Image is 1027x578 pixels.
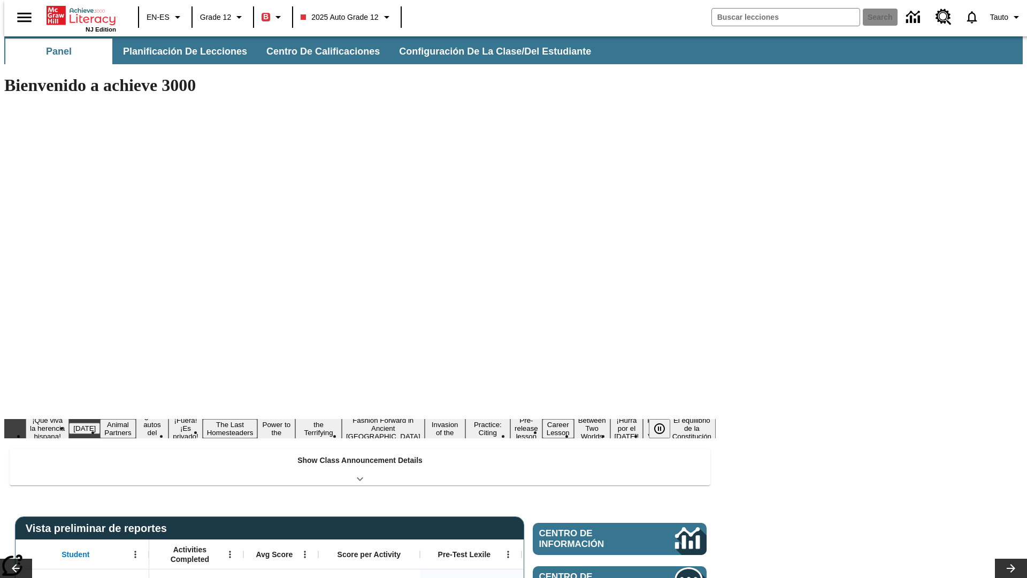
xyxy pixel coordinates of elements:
a: Centro de recursos, Se abrirá en una pestaña nueva. [929,3,958,32]
span: NJ Edition [86,26,116,33]
div: Subbarra de navegación [4,36,1023,64]
button: Abrir el menú lateral [9,2,40,33]
span: Tauto [990,12,1008,23]
button: Planificación de lecciones [114,39,256,64]
button: Slide 5 ¡Fuera! ¡Es privado! [168,415,202,442]
button: Pausar [649,419,670,438]
span: Score per Activity [338,550,401,559]
span: Activities Completed [155,545,225,564]
div: Pausar [649,419,681,438]
div: Show Class Announcement Details [10,448,710,485]
span: B [263,10,269,24]
button: Abrir menú [297,546,313,562]
button: Configuración de la clase/del estudiante [390,39,600,64]
button: Slide 1 ¡Qué viva la herencia hispana! [26,415,69,442]
button: Perfil/Configuración [986,7,1027,27]
button: Slide 11 Mixed Practice: Citing Evidence [465,411,510,446]
a: Notificaciones [958,3,986,31]
button: Boost El color de la clase es rojo. Cambiar el color de la clase. [257,7,289,27]
button: Carrusel de lecciones, seguir [995,559,1027,578]
a: Centro de información [900,3,929,32]
button: Abrir menú [127,546,143,562]
button: Centro de calificaciones [258,39,388,64]
button: Slide 4 ¿Los autos del futuro? [136,411,169,446]
a: Centro de información [533,523,707,555]
button: Abrir menú [222,546,238,562]
button: Slide 7 Solar Power to the People [257,411,295,446]
button: Slide 14 Between Two Worlds [574,415,610,442]
button: Slide 17 El equilibrio de la Constitución [668,415,716,442]
input: search field [712,9,860,26]
span: Centro de información [539,528,639,550]
button: Slide 12 Pre-release lesson [510,415,542,442]
div: Subbarra de navegación [4,39,601,64]
button: Slide 10 The Invasion of the Free CD [425,411,465,446]
span: Student [62,550,89,559]
span: Vista preliminar de reportes [26,522,172,535]
span: Pre-Test Lexile [438,550,491,559]
span: Grade 12 [200,12,231,23]
button: Class: 2025 Auto Grade 12, Selecciona una clase [296,7,397,27]
button: Panel [5,39,112,64]
button: Slide 2 Día del Trabajo [69,423,100,434]
p: Show Class Announcement Details [297,455,423,466]
button: Language: EN-ES, Selecciona un idioma [142,7,188,27]
button: Slide 16 Point of View [643,415,668,442]
button: Slide 13 Career Lesson [542,419,574,438]
h1: Bienvenido a achieve 3000 [4,75,716,95]
button: Slide 6 The Last Homesteaders [203,419,258,438]
button: Slide 9 Fashion Forward in Ancient Rome [342,415,425,442]
a: Portada [47,5,116,26]
button: Slide 15 ¡Hurra por el Día de la Constitución! [610,415,643,442]
span: EN-ES [147,12,170,23]
div: Portada [47,4,116,33]
button: Slide 8 Attack of the Terrifying Tomatoes [295,411,342,446]
button: Abrir menú [500,546,516,562]
span: 2025 Auto Grade 12 [301,12,378,23]
span: Avg Score [256,550,293,559]
button: Grado: Grade 12, Elige un grado [196,7,250,27]
button: Slide 3 Animal Partners [100,419,135,438]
